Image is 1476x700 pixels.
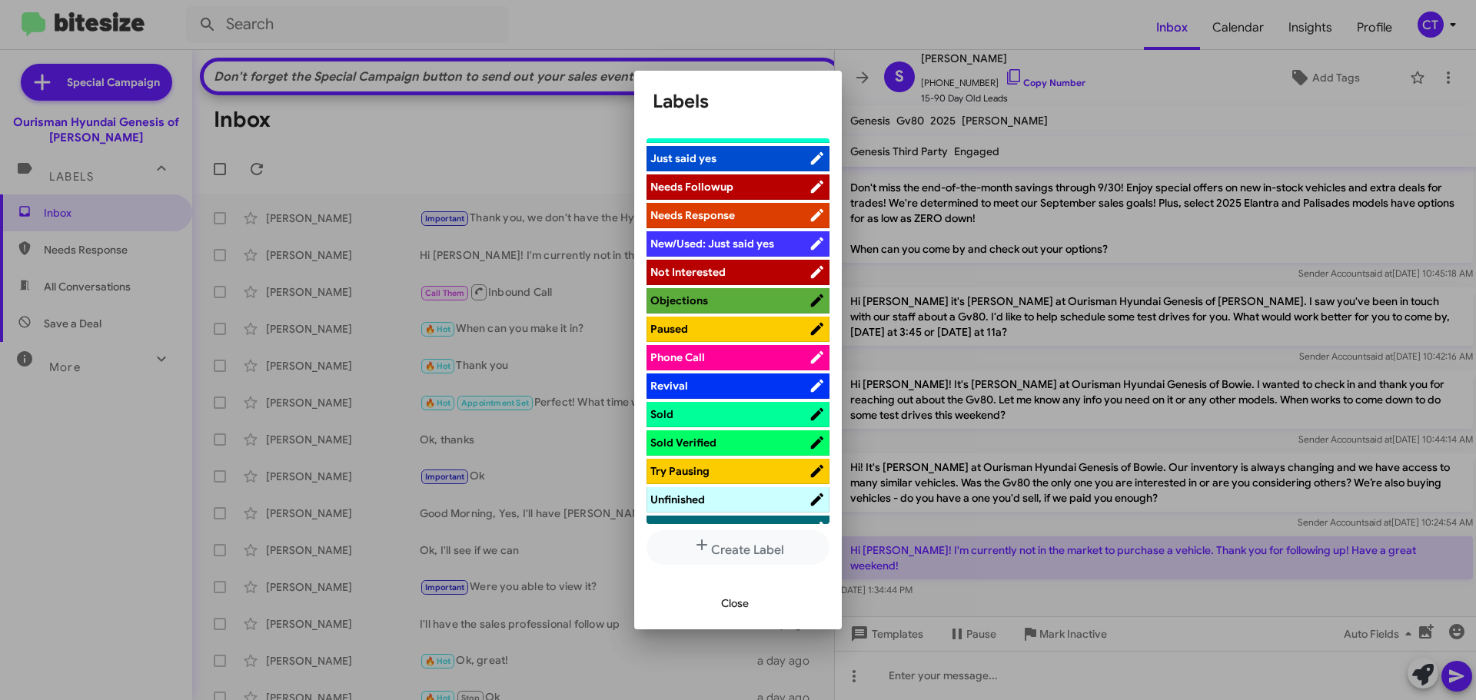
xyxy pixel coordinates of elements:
span: Not Interested [650,265,726,279]
button: Close [709,589,761,617]
span: Needs Followup [650,180,733,194]
span: Needs Response [650,208,735,222]
span: Phone Call [650,350,705,364]
span: New/Used: Just said yes [650,237,774,250]
span: Unfinished [650,493,705,506]
span: Objections [650,294,708,307]
h1: Labels [653,89,823,114]
span: Revival [650,379,688,393]
span: Close [721,589,749,617]
span: Paused [650,322,688,336]
span: Try Pausing [650,464,710,478]
span: Just said yes [650,151,716,165]
span: Sold Verified [650,436,716,450]
button: Create Label [647,530,829,565]
span: Sold [650,407,673,421]
span: Unpaused [650,521,702,535]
